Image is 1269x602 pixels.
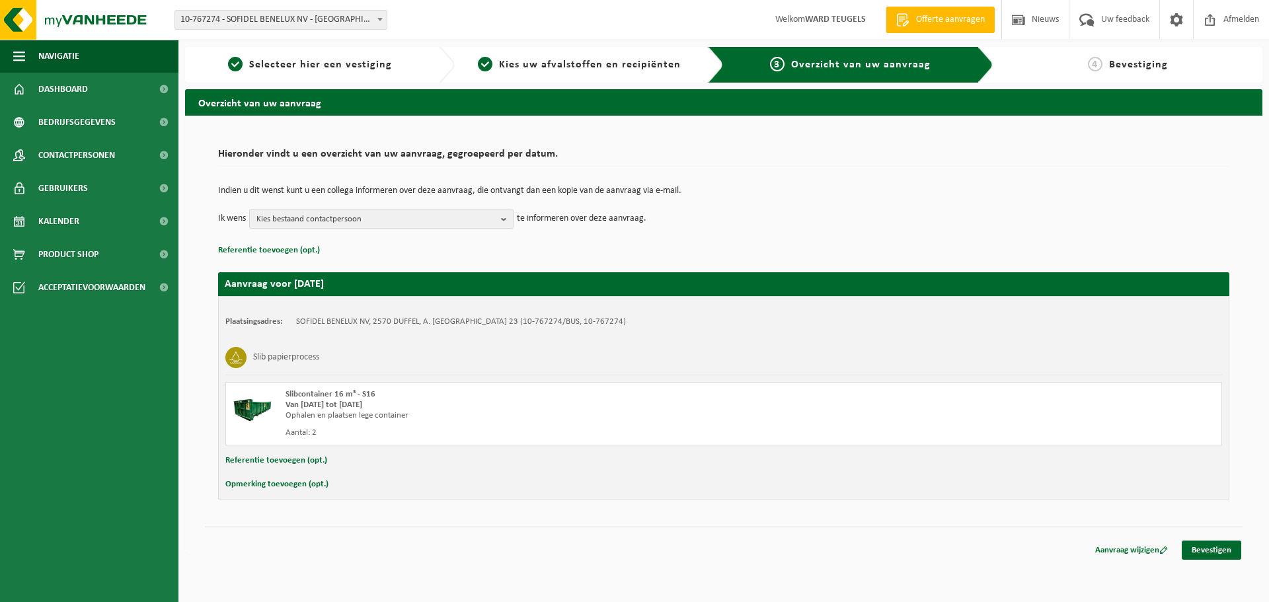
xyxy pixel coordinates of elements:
[886,7,995,33] a: Offerte aanvragen
[38,73,88,106] span: Dashboard
[225,476,328,493] button: Opmerking toevoegen (opt.)
[286,428,777,438] div: Aantal: 2
[249,59,392,70] span: Selecteer hier een vestiging
[791,59,931,70] span: Overzicht van uw aanvraag
[38,172,88,205] span: Gebruikers
[256,209,496,229] span: Kies bestaand contactpersoon
[249,209,514,229] button: Kies bestaand contactpersoon
[218,149,1229,167] h2: Hieronder vindt u een overzicht van uw aanvraag, gegroepeerd per datum.
[286,410,777,421] div: Ophalen en plaatsen lege container
[38,205,79,238] span: Kalender
[253,347,319,368] h3: Slib papierprocess
[38,106,116,139] span: Bedrijfsgegevens
[38,238,98,271] span: Product Shop
[913,13,988,26] span: Offerte aanvragen
[218,186,1229,196] p: Indien u dit wenst kunt u een collega informeren over deze aanvraag, die ontvangt dan een kopie v...
[175,11,387,29] span: 10-767274 - SOFIDEL BENELUX NV - DUFFEL
[517,209,646,229] p: te informeren over deze aanvraag.
[38,139,115,172] span: Contactpersonen
[185,89,1262,115] h2: Overzicht van uw aanvraag
[296,317,626,327] td: SOFIDEL BENELUX NV, 2570 DUFFEL, A. [GEOGRAPHIC_DATA] 23 (10-767274/BUS, 10-767274)
[38,271,145,304] span: Acceptatievoorwaarden
[478,57,492,71] span: 2
[225,317,283,326] strong: Plaatsingsadres:
[225,452,327,469] button: Referentie toevoegen (opt.)
[499,59,681,70] span: Kies uw afvalstoffen en recipiënten
[38,40,79,73] span: Navigatie
[218,242,320,259] button: Referentie toevoegen (opt.)
[1182,541,1241,560] a: Bevestigen
[218,209,246,229] p: Ik wens
[228,57,243,71] span: 1
[805,15,866,24] strong: WARD TEUGELS
[174,10,387,30] span: 10-767274 - SOFIDEL BENELUX NV - DUFFEL
[770,57,785,71] span: 3
[286,390,375,398] span: Slibcontainer 16 m³ - S16
[233,389,272,429] img: HK-XS-16-GN-00.png
[225,279,324,289] strong: Aanvraag voor [DATE]
[1085,541,1178,560] a: Aanvraag wijzigen
[286,400,362,409] strong: Van [DATE] tot [DATE]
[1109,59,1168,70] span: Bevestiging
[1088,57,1102,71] span: 4
[461,57,698,73] a: 2Kies uw afvalstoffen en recipiënten
[192,57,428,73] a: 1Selecteer hier een vestiging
